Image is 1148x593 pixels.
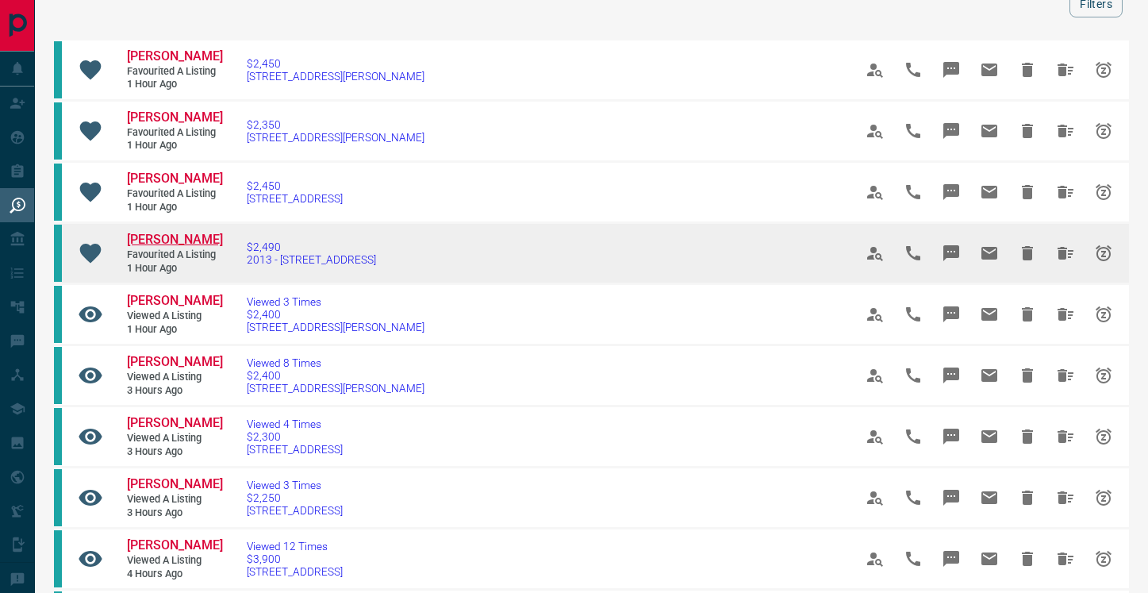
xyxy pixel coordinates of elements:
[932,479,970,517] span: Message
[970,418,1008,456] span: Email
[970,479,1008,517] span: Email
[127,554,222,568] span: Viewed a Listing
[894,173,932,211] span: Call
[1046,356,1085,395] span: Hide All from Matthew Ward
[127,537,222,554] a: [PERSON_NAME]
[894,295,932,333] span: Call
[1085,173,1123,211] span: Snooze
[970,173,1008,211] span: Email
[1085,295,1123,333] span: Snooze
[1008,173,1046,211] span: Hide
[127,48,222,65] a: [PERSON_NAME]
[247,321,424,333] span: [STREET_ADDRESS][PERSON_NAME]
[1008,234,1046,272] span: Hide
[1085,234,1123,272] span: Snooze
[127,568,222,581] span: 4 hours ago
[127,171,222,187] a: [PERSON_NAME]
[127,187,222,201] span: Favourited a Listing
[247,131,424,144] span: [STREET_ADDRESS][PERSON_NAME]
[856,479,894,517] span: View Profile
[894,540,932,578] span: Call
[970,540,1008,578] span: Email
[970,234,1008,272] span: Email
[247,479,343,517] a: Viewed 3 Times$2,250[STREET_ADDRESS]
[1046,234,1085,272] span: Hide All from Alejandra Ram
[127,415,222,432] a: [PERSON_NAME]
[127,493,222,506] span: Viewed a Listing
[247,253,376,266] span: 2013 - [STREET_ADDRESS]
[127,126,222,140] span: Favourited a Listing
[247,565,343,578] span: [STREET_ADDRESS]
[856,51,894,89] span: View Profile
[247,192,343,205] span: [STREET_ADDRESS]
[127,110,223,125] span: [PERSON_NAME]
[127,445,222,459] span: 3 hours ago
[247,356,424,369] span: Viewed 8 Times
[127,476,223,491] span: [PERSON_NAME]
[54,102,62,160] div: condos.ca
[1085,51,1123,89] span: Snooze
[1046,51,1085,89] span: Hide All from Bruna Dalpiaz
[127,110,222,126] a: [PERSON_NAME]
[247,57,424,70] span: $2,450
[856,356,894,395] span: View Profile
[894,356,932,395] span: Call
[970,356,1008,395] span: Email
[127,293,222,310] a: [PERSON_NAME]
[247,308,424,321] span: $2,400
[247,430,343,443] span: $2,300
[127,384,222,398] span: 3 hours ago
[1085,540,1123,578] span: Snooze
[856,295,894,333] span: View Profile
[932,540,970,578] span: Message
[127,354,222,371] a: [PERSON_NAME]
[247,295,424,333] a: Viewed 3 Times$2,400[STREET_ADDRESS][PERSON_NAME]
[932,234,970,272] span: Message
[247,553,343,565] span: $3,900
[127,537,223,553] span: [PERSON_NAME]
[54,225,62,282] div: condos.ca
[856,418,894,456] span: View Profile
[1008,479,1046,517] span: Hide
[894,479,932,517] span: Call
[127,171,223,186] span: [PERSON_NAME]
[247,179,343,205] a: $2,450[STREET_ADDRESS]
[247,382,424,395] span: [STREET_ADDRESS][PERSON_NAME]
[54,347,62,404] div: condos.ca
[54,469,62,526] div: condos.ca
[932,356,970,395] span: Message
[54,41,62,98] div: condos.ca
[127,476,222,493] a: [PERSON_NAME]
[856,112,894,150] span: View Profile
[247,241,376,266] a: $2,4902013 - [STREET_ADDRESS]
[127,48,223,64] span: [PERSON_NAME]
[1046,418,1085,456] span: Hide All from Matthew Ward
[1008,418,1046,456] span: Hide
[127,201,222,214] span: 1 hour ago
[1046,112,1085,150] span: Hide All from Bruna Dalpiaz
[1008,295,1046,333] span: Hide
[1085,418,1123,456] span: Snooze
[127,293,223,308] span: [PERSON_NAME]
[1008,112,1046,150] span: Hide
[127,323,222,337] span: 1 hour ago
[970,295,1008,333] span: Email
[856,540,894,578] span: View Profile
[127,354,223,369] span: [PERSON_NAME]
[247,443,343,456] span: [STREET_ADDRESS]
[1046,540,1085,578] span: Hide All from Taylor Smith
[247,504,343,517] span: [STREET_ADDRESS]
[127,415,223,430] span: [PERSON_NAME]
[127,78,222,91] span: 1 hour ago
[1085,356,1123,395] span: Snooze
[894,418,932,456] span: Call
[127,232,223,247] span: [PERSON_NAME]
[932,418,970,456] span: Message
[247,118,424,131] span: $2,350
[247,356,424,395] a: Viewed 8 Times$2,400[STREET_ADDRESS][PERSON_NAME]
[932,51,970,89] span: Message
[127,371,222,384] span: Viewed a Listing
[1085,112,1123,150] span: Snooze
[127,432,222,445] span: Viewed a Listing
[54,286,62,343] div: condos.ca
